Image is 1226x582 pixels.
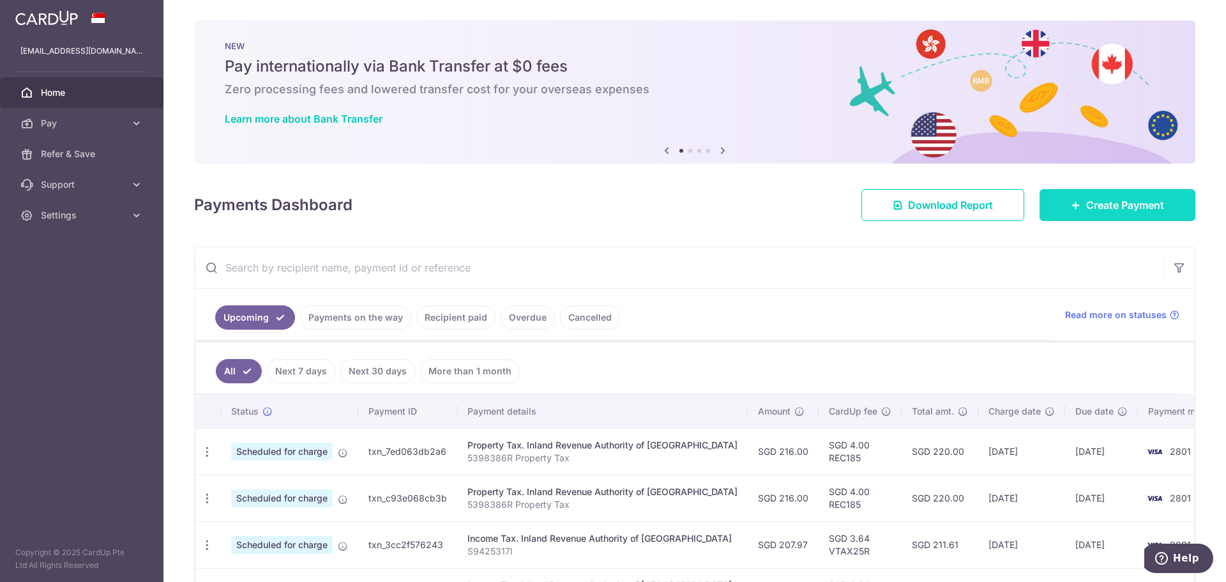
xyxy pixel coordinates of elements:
a: Download Report [861,189,1024,221]
div: Property Tax. Inland Revenue Authority of [GEOGRAPHIC_DATA] [467,486,738,498]
span: Scheduled for charge [231,443,333,461]
span: 2801 [1170,539,1191,550]
a: Payments on the way [300,305,411,330]
td: SGD 211.61 [902,521,978,568]
span: Status [231,405,259,418]
a: Next 30 days [340,359,415,383]
a: All [216,359,262,383]
td: [DATE] [1065,521,1138,568]
a: More than 1 month [420,359,520,383]
span: Amount [758,405,791,418]
span: 2801 [1170,446,1191,457]
td: SGD 216.00 [748,475,819,521]
a: Next 7 days [267,359,335,383]
img: Bank Card [1142,444,1167,459]
td: [DATE] [978,475,1065,521]
p: NEW [225,41,1165,51]
td: txn_7ed063db2a6 [358,428,457,475]
td: [DATE] [1065,475,1138,521]
td: SGD 216.00 [748,428,819,475]
td: txn_c93e068cb3b [358,475,457,521]
td: SGD 207.97 [748,521,819,568]
span: CardUp fee [829,405,877,418]
a: Learn more about Bank Transfer [225,112,382,125]
span: Create Payment [1086,197,1164,213]
img: Bank Card [1142,491,1167,506]
th: Payment ID [358,395,457,428]
td: SGD 220.00 [902,475,978,521]
td: SGD 220.00 [902,428,978,475]
td: [DATE] [1065,428,1138,475]
span: Home [41,86,125,99]
td: txn_3cc2f576243 [358,521,457,568]
p: S9425317I [467,545,738,558]
span: Due date [1075,405,1114,418]
span: Support [41,178,125,191]
div: Property Tax. Inland Revenue Authority of [GEOGRAPHIC_DATA] [467,439,738,452]
span: 2801 [1170,493,1191,503]
a: Upcoming [215,305,295,330]
td: SGD 4.00 REC185 [819,475,902,521]
p: 5398386R Property Tax [467,498,738,511]
a: Recipient paid [416,305,496,330]
input: Search by recipient name, payment id or reference [195,247,1164,288]
img: Bank transfer banner [194,20,1195,164]
span: Total amt. [912,405,954,418]
a: Create Payment [1040,189,1195,221]
span: Refer & Save [41,148,125,160]
a: Overdue [501,305,555,330]
span: Download Report [908,197,993,213]
td: SGD 4.00 REC185 [819,428,902,475]
span: Read more on statuses [1065,309,1167,321]
div: Income Tax. Inland Revenue Authority of [GEOGRAPHIC_DATA] [467,532,738,545]
td: [DATE] [978,521,1065,568]
h6: Zero processing fees and lowered transfer cost for your overseas expenses [225,82,1165,97]
td: [DATE] [978,428,1065,475]
img: CardUp [15,10,78,26]
h4: Payments Dashboard [194,194,352,217]
p: 5398386R Property Tax [467,452,738,464]
th: Payment details [457,395,748,428]
span: Charge date [988,405,1041,418]
a: Cancelled [560,305,620,330]
span: Settings [41,209,125,222]
span: Scheduled for charge [231,489,333,507]
a: Read more on statuses [1065,309,1179,321]
span: Pay [41,117,125,130]
img: Bank Card [1142,537,1167,553]
span: Scheduled for charge [231,536,333,554]
iframe: Opens a widget where you can find more information [1144,544,1213,576]
td: SGD 3.64 VTAX25R [819,521,902,568]
h5: Pay internationally via Bank Transfer at $0 fees [225,56,1165,77]
p: [EMAIL_ADDRESS][DOMAIN_NAME] [20,45,143,57]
